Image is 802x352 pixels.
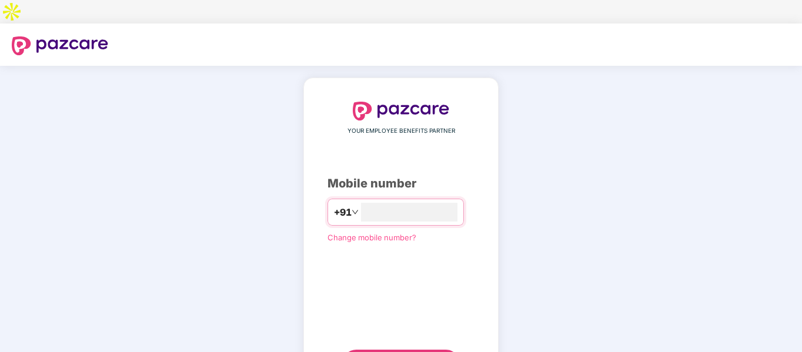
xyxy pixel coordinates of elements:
[12,36,108,55] img: logo
[328,175,474,193] div: Mobile number
[353,102,449,120] img: logo
[347,126,455,136] span: YOUR EMPLOYEE BENEFITS PARTNER
[328,233,416,242] a: Change mobile number?
[352,209,359,216] span: down
[334,205,352,220] span: +91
